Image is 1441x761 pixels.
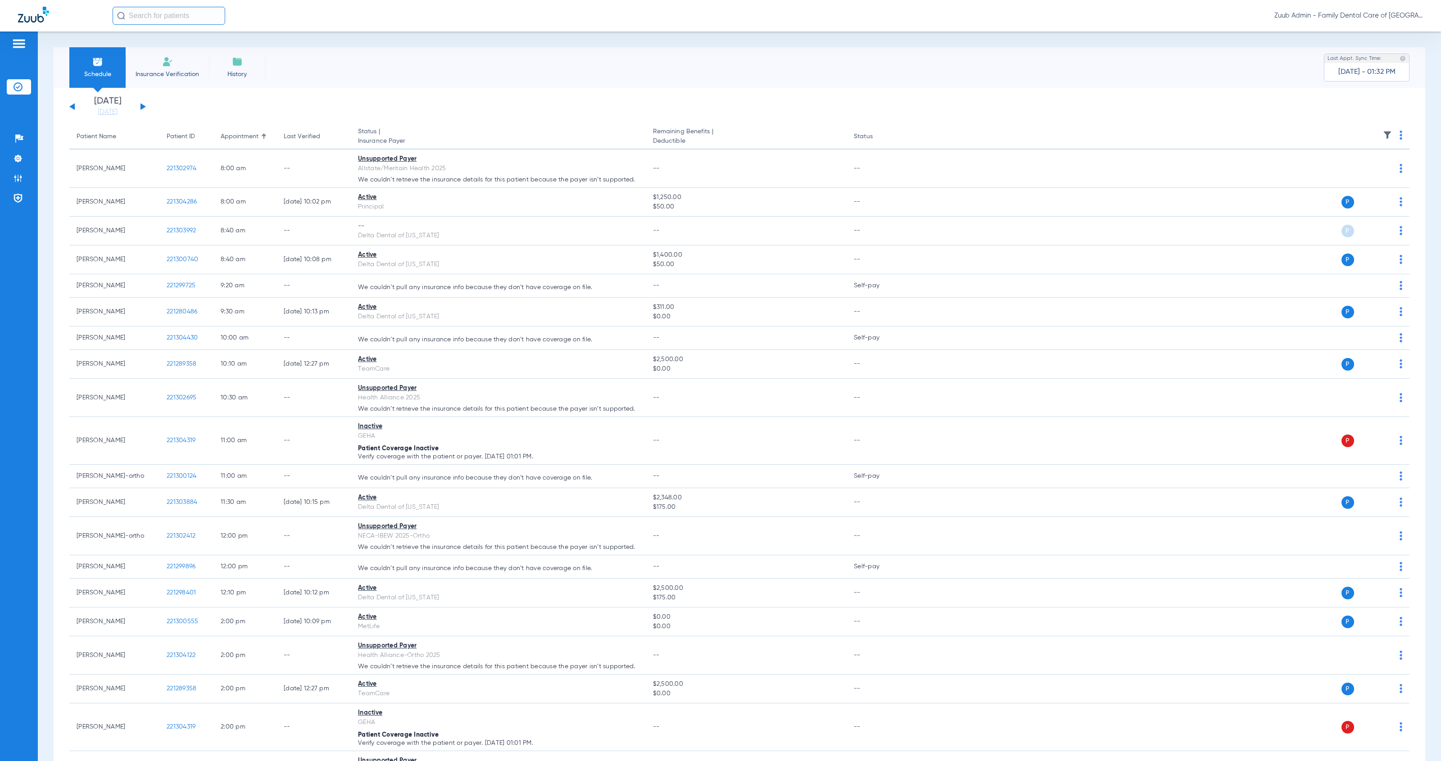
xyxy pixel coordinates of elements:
[167,256,198,263] span: 221300740
[847,188,907,217] td: --
[221,132,258,141] div: Appointment
[653,282,660,289] span: --
[276,675,351,703] td: [DATE] 12:27 PM
[213,298,276,326] td: 9:30 AM
[276,636,351,675] td: --
[276,274,351,298] td: --
[213,675,276,703] td: 2:00 PM
[69,636,159,675] td: [PERSON_NAME]
[653,312,839,322] span: $0.00
[69,245,159,274] td: [PERSON_NAME]
[69,298,159,326] td: [PERSON_NAME]
[213,245,276,274] td: 8:40 AM
[69,607,159,636] td: [PERSON_NAME]
[213,326,276,350] td: 10:00 AM
[69,149,159,188] td: [PERSON_NAME]
[69,579,159,607] td: [PERSON_NAME]
[847,636,907,675] td: --
[847,124,907,149] th: Status
[358,336,639,343] p: We couldn’t pull any insurance info because they don’t have coverage on file.
[213,149,276,188] td: 8:00 AM
[167,499,197,505] span: 221303884
[276,379,351,417] td: --
[358,612,639,622] div: Active
[216,70,258,79] span: History
[77,132,152,141] div: Patient Name
[358,193,639,202] div: Active
[1400,531,1402,540] img: group-dot-blue.svg
[167,132,195,141] div: Patient ID
[1341,721,1354,734] span: P
[653,355,839,364] span: $2,500.00
[358,641,639,651] div: Unsupported Payer
[358,384,639,393] div: Unsupported Payer
[653,437,660,444] span: --
[1400,393,1402,402] img: group-dot-blue.svg
[358,740,639,746] p: Verify coverage with the patient or payer. [DATE] 01:01 PM.
[213,488,276,517] td: 11:30 AM
[76,70,119,79] span: Schedule
[358,284,639,290] p: We couldn’t pull any insurance info because they don’t have coverage on file.
[1341,196,1354,208] span: P
[69,350,159,379] td: [PERSON_NAME]
[653,724,660,730] span: --
[1400,471,1402,480] img: group-dot-blue.svg
[358,475,639,481] p: We couldn’t pull any insurance info because they don’t have coverage on file.
[653,202,839,212] span: $50.00
[1400,651,1402,660] img: group-dot-blue.svg
[1341,254,1354,266] span: P
[1400,164,1402,173] img: group-dot-blue.svg
[221,132,269,141] div: Appointment
[92,56,103,67] img: Schedule
[847,217,907,245] td: --
[167,437,195,444] span: 221304319
[847,245,907,274] td: --
[358,584,639,593] div: Active
[653,165,660,172] span: --
[847,379,907,417] td: --
[653,533,660,539] span: --
[358,231,639,240] div: Delta Dental of [US_STATE]
[276,417,351,465] td: --
[358,718,639,727] div: GEHA
[1400,281,1402,290] img: group-dot-blue.svg
[358,136,639,146] span: Insurance Payer
[1400,436,1402,445] img: group-dot-blue.svg
[213,517,276,555] td: 12:00 PM
[358,393,639,403] div: Health Alliance 2025
[358,177,639,183] p: We couldn’t retrieve the insurance details for this patient because the payer isn’t supported.
[1400,684,1402,693] img: group-dot-blue.svg
[69,379,159,417] td: [PERSON_NAME]
[1400,617,1402,626] img: group-dot-blue.svg
[847,703,907,751] td: --
[162,56,173,67] img: Manual Insurance Verification
[276,350,351,379] td: [DATE] 12:27 PM
[358,622,639,631] div: MetLife
[167,165,196,172] span: 221302974
[167,394,196,401] span: 221302695
[653,584,839,593] span: $2,500.00
[847,555,907,579] td: Self-pay
[69,274,159,298] td: [PERSON_NAME]
[1400,588,1402,597] img: group-dot-blue.svg
[232,56,243,67] img: History
[1400,197,1402,206] img: group-dot-blue.svg
[117,12,125,20] img: Search Icon
[167,473,196,479] span: 221300124
[81,97,135,117] li: [DATE]
[18,7,49,23] img: Zuub Logo
[358,202,639,212] div: Principal
[358,531,639,541] div: NECA-IBEW 2025-Ortho
[167,361,196,367] span: 221289358
[167,685,196,692] span: 221289358
[276,326,351,350] td: --
[213,579,276,607] td: 12:10 PM
[653,563,660,570] span: --
[358,732,439,738] span: Patient Coverage Inactive
[167,227,196,234] span: 221303992
[1383,131,1392,140] img: filter.svg
[167,563,195,570] span: 221299896
[276,517,351,555] td: --
[653,493,839,503] span: $2,348.00
[69,326,159,350] td: [PERSON_NAME]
